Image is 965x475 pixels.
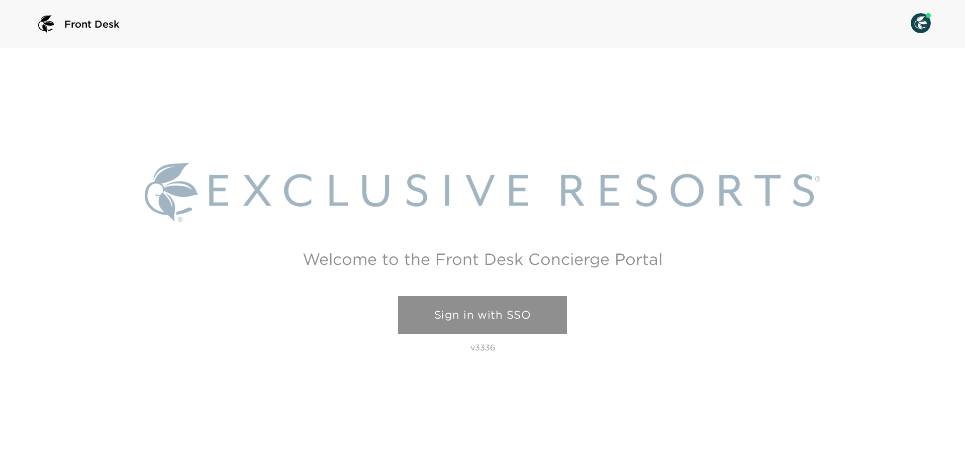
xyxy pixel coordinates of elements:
[470,342,495,352] p: v3336
[398,296,567,334] a: Sign in with SSO
[911,13,931,33] img: User
[303,251,662,267] h2: Welcome to the Front Desk Concierge Portal
[64,17,120,31] span: Front Desk
[34,12,58,36] img: logo
[145,163,820,222] img: Exclusive Resorts logo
